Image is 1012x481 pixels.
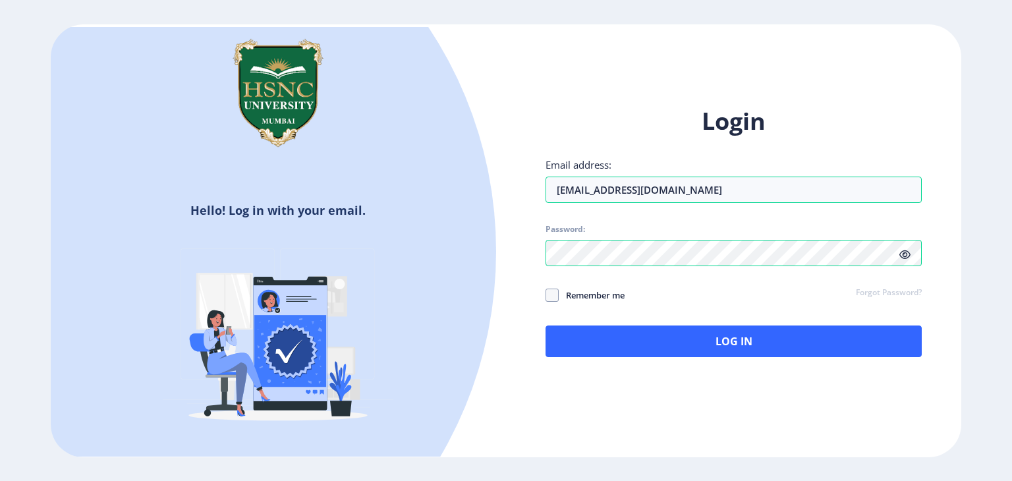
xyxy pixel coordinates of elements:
label: Email address: [546,158,611,171]
label: Password: [546,224,585,235]
h5: Don't have an account? [61,454,496,475]
button: Log In [546,325,922,357]
a: Register [333,455,393,474]
img: Verified-rafiki.svg [163,223,393,454]
img: hsnc.png [212,27,344,159]
input: Email address [546,177,922,203]
h1: Login [546,105,922,137]
a: Forgot Password? [856,287,922,299]
span: Remember me [559,287,625,303]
